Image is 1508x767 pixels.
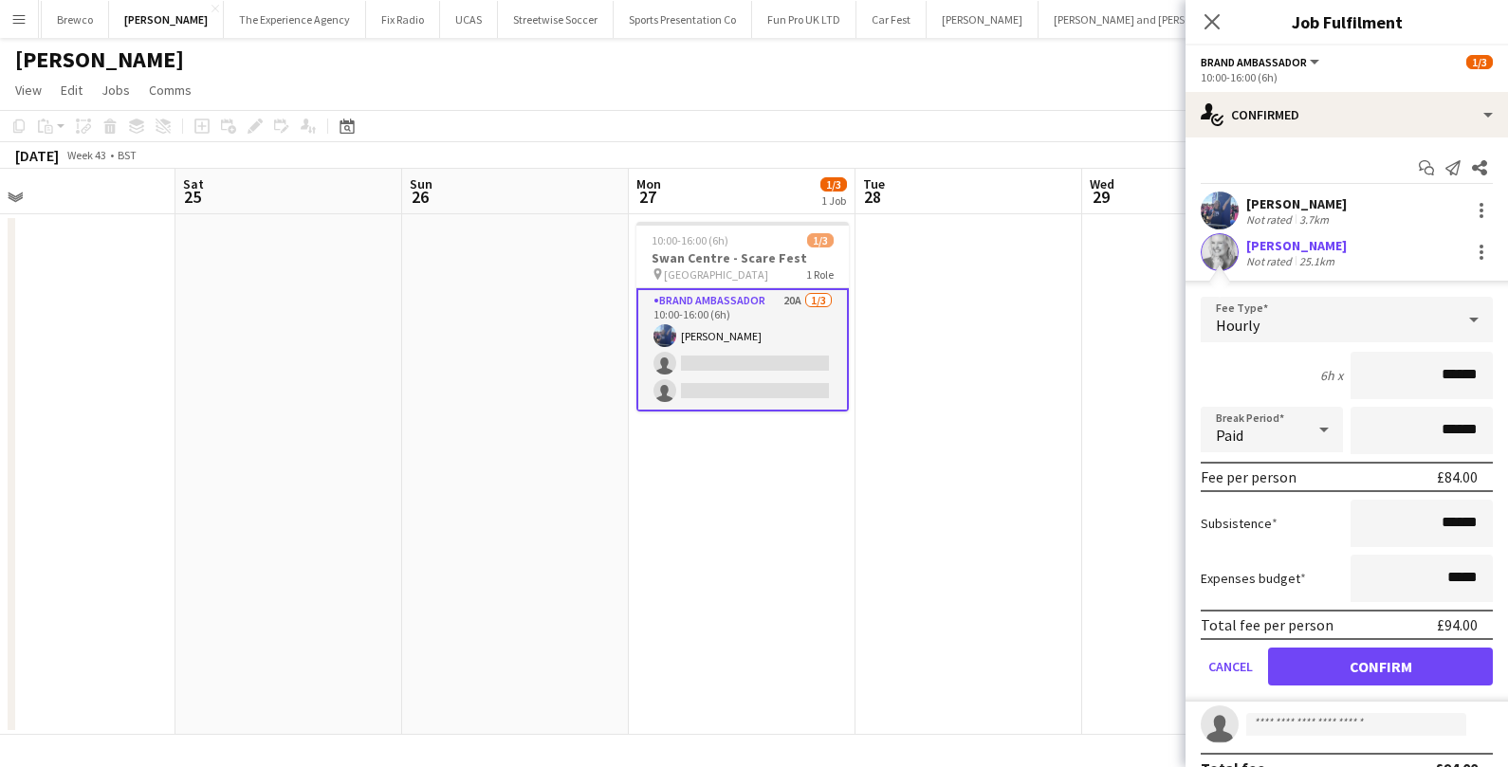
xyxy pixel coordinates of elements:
[1268,648,1493,685] button: Confirm
[1090,175,1114,192] span: Wed
[63,148,110,162] span: Week 43
[149,82,192,99] span: Comms
[1296,212,1333,227] div: 3.7km
[636,175,661,192] span: Mon
[1201,515,1278,532] label: Subsistence
[1201,467,1297,486] div: Fee per person
[1296,254,1338,268] div: 25.1km
[807,233,834,247] span: 1/3
[1246,254,1296,268] div: Not rated
[1201,55,1307,69] span: Brand Ambassador
[1087,186,1114,208] span: 29
[407,186,432,208] span: 26
[1216,316,1260,335] span: Hourly
[1201,55,1322,69] button: Brand Ambassador
[1201,70,1493,84] div: 10:00-16:00 (6h)
[15,82,42,99] span: View
[15,46,184,74] h1: [PERSON_NAME]
[860,186,885,208] span: 28
[821,193,846,208] div: 1 Job
[224,1,366,38] button: The Experience Agency
[183,175,204,192] span: Sat
[1201,570,1306,587] label: Expenses budget
[101,82,130,99] span: Jobs
[1246,212,1296,227] div: Not rated
[752,1,856,38] button: Fun Pro UK LTD
[1466,55,1493,69] span: 1/3
[636,222,849,411] app-job-card: 10:00-16:00 (6h)1/3Swan Centre - Scare Fest [GEOGRAPHIC_DATA]1 RoleBrand Ambassador20A1/310:00-16...
[1039,1,1255,38] button: [PERSON_NAME] and [PERSON_NAME]
[634,186,661,208] span: 27
[614,1,752,38] button: Sports Presentation Co
[15,146,59,165] div: [DATE]
[1201,615,1333,634] div: Total fee per person
[8,78,49,102] a: View
[109,1,224,38] button: [PERSON_NAME]
[1186,92,1508,137] div: Confirmed
[366,1,440,38] button: Fix Radio
[141,78,199,102] a: Comms
[498,1,614,38] button: Streetwise Soccer
[1186,9,1508,34] h3: Job Fulfilment
[410,175,432,192] span: Sun
[180,186,204,208] span: 25
[61,82,83,99] span: Edit
[1216,426,1243,445] span: Paid
[1437,467,1478,486] div: £84.00
[820,177,847,192] span: 1/3
[636,288,849,411] app-card-role: Brand Ambassador20A1/310:00-16:00 (6h)[PERSON_NAME]
[927,1,1039,38] button: [PERSON_NAME]
[636,249,849,266] h3: Swan Centre - Scare Fest
[806,267,834,282] span: 1 Role
[1201,648,1260,685] button: Cancel
[664,267,768,282] span: [GEOGRAPHIC_DATA]
[1246,195,1347,212] div: [PERSON_NAME]
[94,78,138,102] a: Jobs
[53,78,90,102] a: Edit
[42,1,109,38] button: Brewco
[1437,615,1478,634] div: £94.00
[1320,367,1343,384] div: 6h x
[856,1,927,38] button: Car Fest
[118,148,137,162] div: BST
[652,233,728,247] span: 10:00-16:00 (6h)
[863,175,885,192] span: Tue
[440,1,498,38] button: UCAS
[1246,237,1347,254] div: [PERSON_NAME]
